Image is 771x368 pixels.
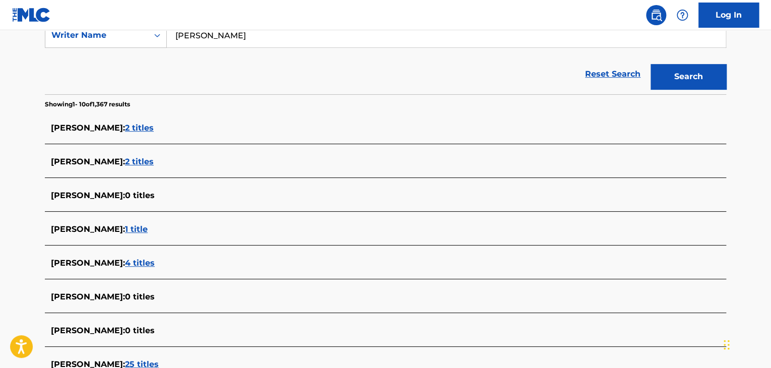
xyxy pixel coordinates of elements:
span: [PERSON_NAME] : [51,326,125,335]
img: help [676,9,688,21]
span: 2 titles [125,123,154,133]
span: [PERSON_NAME] : [51,157,125,166]
span: [PERSON_NAME] : [51,292,125,301]
span: 2 titles [125,157,154,166]
img: search [650,9,662,21]
a: Log In [698,3,759,28]
a: Reset Search [580,63,646,85]
div: Help [672,5,692,25]
img: MLC Logo [12,8,51,22]
div: Writer Name [51,29,142,41]
span: [PERSON_NAME] : [51,224,125,234]
span: 0 titles [125,326,155,335]
p: Showing 1 - 10 of 1,367 results [45,100,130,109]
span: 4 titles [125,258,155,268]
span: [PERSON_NAME] : [51,191,125,200]
div: Drag [724,330,730,360]
span: 0 titles [125,292,155,301]
button: Search [651,64,726,89]
a: Public Search [646,5,666,25]
form: Search Form [45,23,726,94]
span: [PERSON_NAME] : [51,258,125,268]
span: 1 title [125,224,148,234]
span: 0 titles [125,191,155,200]
span: [PERSON_NAME] : [51,123,125,133]
iframe: Chat Widget [721,320,771,368]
